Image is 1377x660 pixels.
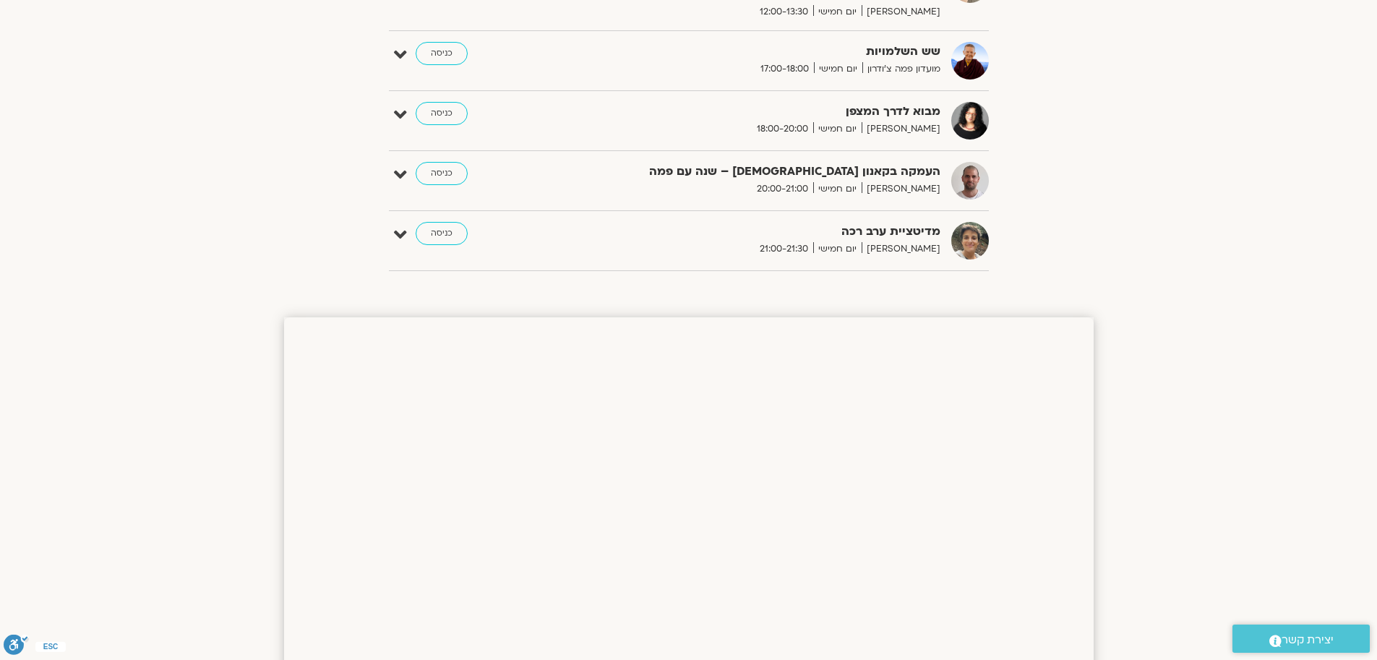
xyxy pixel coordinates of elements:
[813,241,862,257] span: יום חמישי
[416,222,468,245] a: כניסה
[813,4,862,20] span: יום חמישי
[813,181,862,197] span: יום חמישי
[755,241,813,257] span: 21:00-21:30
[586,162,940,181] strong: העמקה בקאנון [DEMOGRAPHIC_DATA] – שנה עם פמה
[862,4,940,20] span: [PERSON_NAME]
[586,102,940,121] strong: מבוא לדרך המצפן
[814,61,862,77] span: יום חמישי
[862,241,940,257] span: [PERSON_NAME]
[752,181,813,197] span: 20:00-21:00
[586,222,940,241] strong: מדיטציית ערב רכה
[755,4,813,20] span: 12:00-13:30
[416,42,468,65] a: כניסה
[862,121,940,137] span: [PERSON_NAME]
[755,61,814,77] span: 17:00-18:00
[416,102,468,125] a: כניסה
[862,181,940,197] span: [PERSON_NAME]
[813,121,862,137] span: יום חמישי
[752,121,813,137] span: 18:00-20:00
[1282,630,1334,650] span: יצירת קשר
[416,162,468,185] a: כניסה
[1232,625,1370,653] a: יצירת קשר
[586,42,940,61] strong: שש השלמויות
[862,61,940,77] span: מועדון פמה צ'ודרון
